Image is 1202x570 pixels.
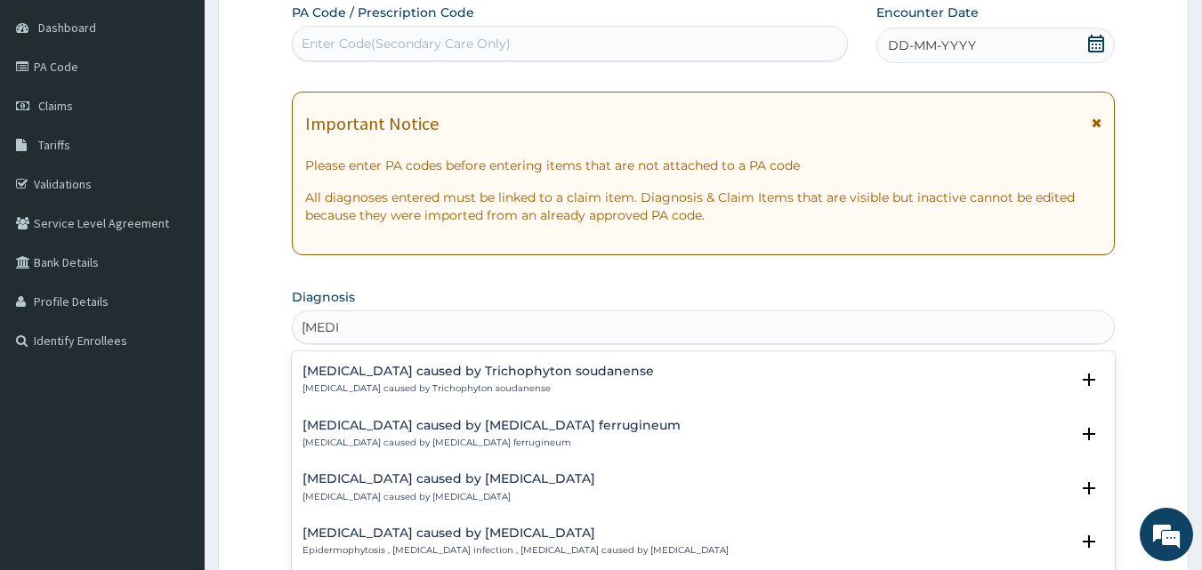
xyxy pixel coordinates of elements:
i: open select status [1078,369,1100,390]
p: [MEDICAL_DATA] caused by Trichophyton soudanense [303,382,654,395]
div: Enter Code(Secondary Care Only) [302,35,511,52]
span: Dashboard [38,20,96,36]
img: d_794563401_company_1708531726252_794563401 [33,89,72,133]
p: [MEDICAL_DATA] caused by [MEDICAL_DATA] [303,491,595,503]
h4: [MEDICAL_DATA] caused by [MEDICAL_DATA] ferrugineum [303,419,681,432]
p: All diagnoses entered must be linked to a claim item. Diagnosis & Claim Items that are visible bu... [305,189,1102,224]
div: Minimize live chat window [292,9,335,52]
i: open select status [1078,531,1100,552]
label: Diagnosis [292,288,355,306]
h4: [MEDICAL_DATA] caused by [MEDICAL_DATA] [303,472,595,486]
textarea: Type your message and hit 'Enter' [9,381,339,443]
span: Claims [38,98,73,114]
h4: [MEDICAL_DATA] caused by Trichophyton soudanense [303,365,654,378]
i: open select status [1078,423,1100,445]
span: We're online! [103,172,246,351]
i: open select status [1078,478,1100,499]
h1: Important Notice [305,114,439,133]
span: DD-MM-YYYY [888,36,976,54]
p: Epidermophytosis , [MEDICAL_DATA] infection , [MEDICAL_DATA] caused by [MEDICAL_DATA] [303,544,729,557]
p: Please enter PA codes before entering items that are not attached to a PA code [305,157,1102,174]
div: Chat with us now [93,100,299,123]
label: PA Code / Prescription Code [292,4,474,21]
label: Encounter Date [876,4,979,21]
h4: [MEDICAL_DATA] caused by [MEDICAL_DATA] [303,526,729,540]
span: Tariffs [38,137,70,153]
p: [MEDICAL_DATA] caused by [MEDICAL_DATA] ferrugineum [303,437,681,449]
